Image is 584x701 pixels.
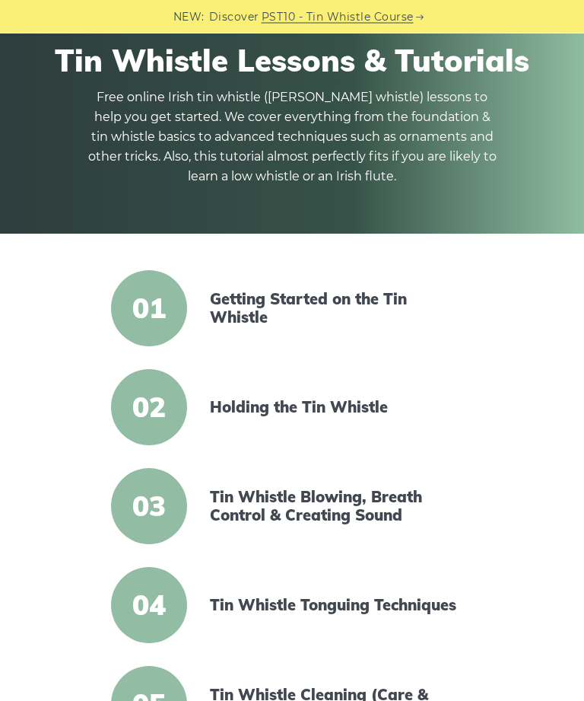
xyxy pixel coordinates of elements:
[111,370,187,446] span: 02
[262,8,414,26] a: PST10 - Tin Whistle Course
[210,489,468,525] a: Tin Whistle Blowing, Breath Control & Creating Sound
[173,8,205,26] span: NEW:
[111,568,187,644] span: 04
[30,43,554,79] h1: Tin Whistle Lessons & Tutorials
[210,291,468,327] a: Getting Started on the Tin Whistle
[210,597,468,615] a: Tin Whistle Tonguing Techniques
[111,271,187,347] span: 01
[87,88,497,187] p: Free online Irish tin whistle ([PERSON_NAME] whistle) lessons to help you get started. We cover e...
[209,8,259,26] span: Discover
[111,469,187,545] span: 03
[210,399,468,417] a: Holding the Tin Whistle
